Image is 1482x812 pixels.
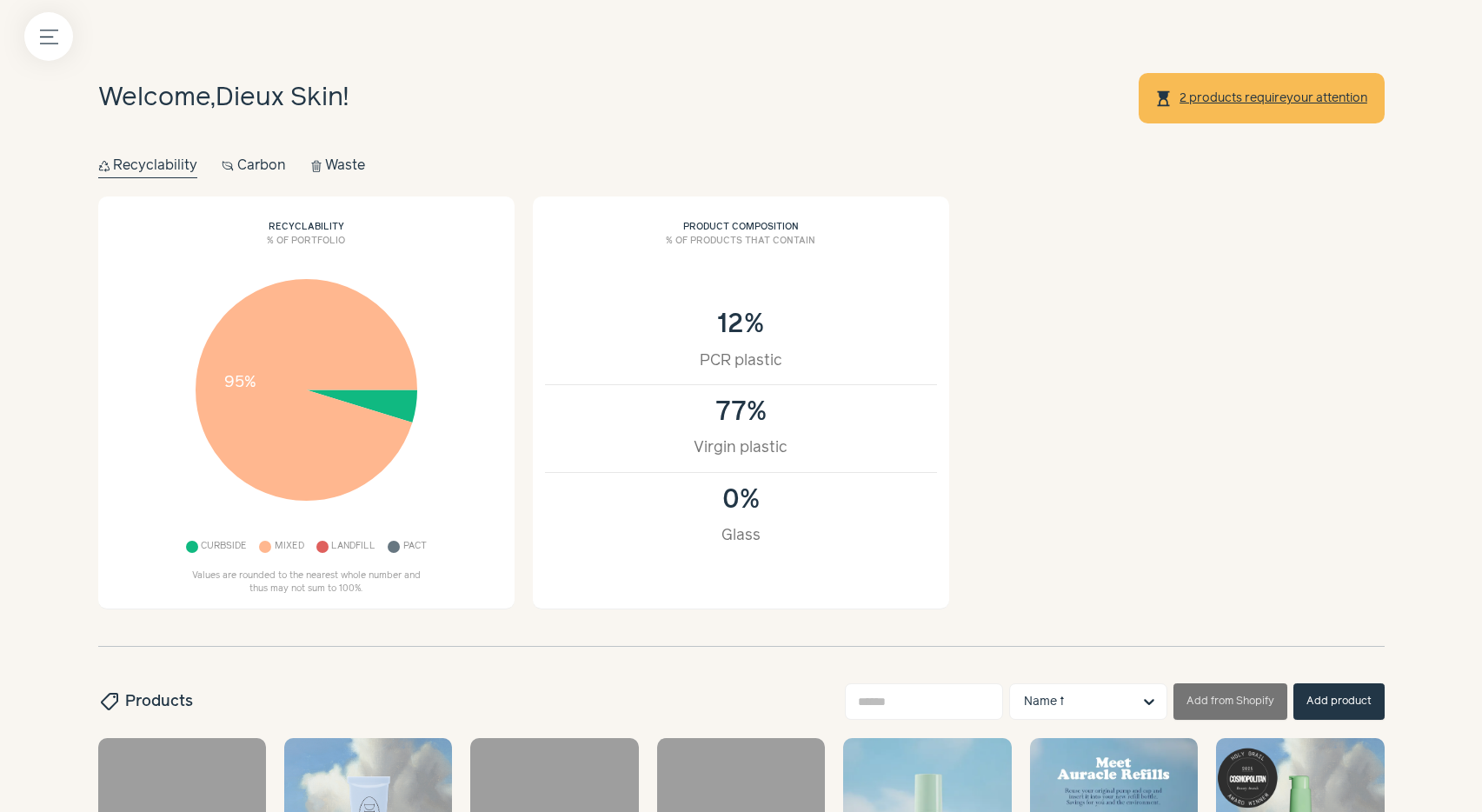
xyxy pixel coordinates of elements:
[275,537,304,557] span: Mixed
[184,569,428,597] p: Values are rounded to the nearest whole number and thus may not sum to 100%.
[201,537,247,557] span: Curbside
[563,397,919,428] div: 77%
[545,209,937,235] h2: Product composition
[1179,91,1368,105] a: 2 products requireyour attention
[331,537,375,557] span: Landfill
[110,209,502,235] h2: Recyclability
[563,524,919,547] div: Glass
[98,154,198,178] button: Recyclability
[98,79,349,118] h1: Welcome, !
[563,349,919,372] div: PCR plastic
[222,154,286,178] button: Carbon
[310,154,366,178] button: Waste
[98,690,193,713] h2: Products
[403,537,427,557] span: Pact
[1293,683,1385,720] button: Add product
[1154,90,1173,108] span: hourglass_top
[1173,683,1287,720] button: Add from Shopify
[110,235,502,261] h3: % of portfolio
[545,235,937,261] h3: % of products that contain
[563,436,919,459] div: Virgin plastic
[216,85,343,110] span: Dieux Skin
[563,309,919,340] div: 12%
[563,485,919,516] div: 0%
[96,691,119,712] span: sell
